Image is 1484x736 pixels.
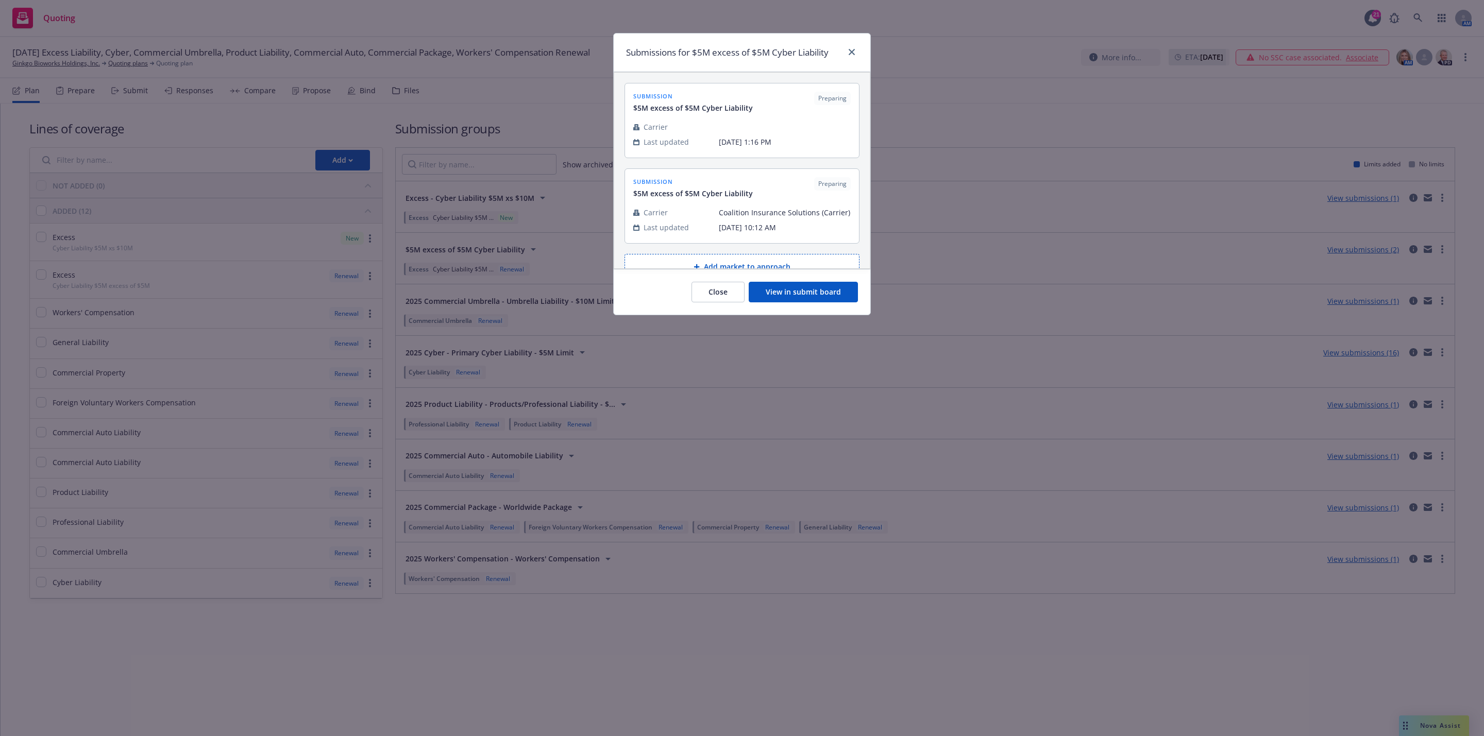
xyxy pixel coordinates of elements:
span: $5M excess of $5M Cyber Liability [633,188,753,199]
span: Preparing [818,94,847,103]
span: Last updated [644,222,689,233]
button: View in submit board [749,282,858,302]
span: Carrier [644,207,668,218]
a: close [846,46,858,58]
span: [DATE] 1:16 PM [719,136,851,147]
span: Preparing [818,179,847,189]
span: $5M excess of $5M Cyber Liability [633,102,753,113]
button: Add market to approach [625,254,859,280]
span: submission [633,92,753,100]
span: submission [633,177,753,186]
span: Coalition Insurance Solutions (Carrier) [719,207,851,218]
span: [DATE] 10:12 AM [719,222,851,233]
button: Close [692,282,745,302]
span: Carrier [644,122,668,132]
h1: Submissions for $5M excess of $5M Cyber Liability [626,46,829,59]
span: Last updated [644,136,689,147]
